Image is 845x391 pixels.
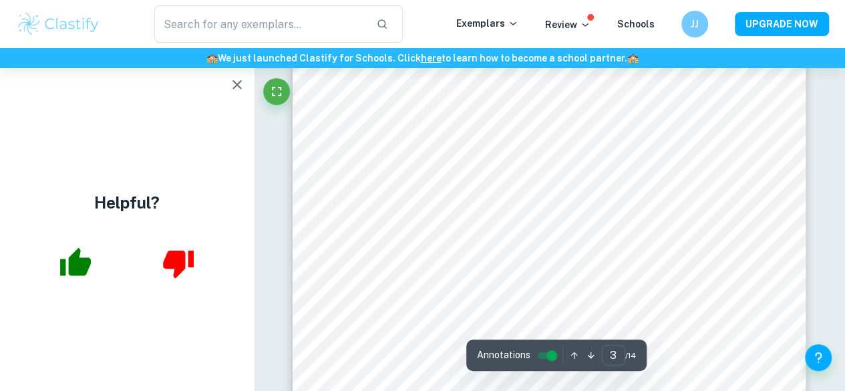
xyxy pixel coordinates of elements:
[206,53,218,63] span: 🏫
[625,350,636,362] span: / 14
[3,51,842,66] h6: We just launched Clastify for Schools. Click to learn how to become a school partner.
[617,19,655,29] a: Schools
[681,11,708,37] button: JJ
[735,12,829,36] button: UPGRADE NOW
[627,53,639,63] span: 🏫
[154,5,365,43] input: Search for any exemplars...
[94,190,160,215] h4: Helpful?
[263,78,290,105] button: Fullscreen
[477,348,530,362] span: Annotations
[16,11,101,37] img: Clastify logo
[456,16,518,31] p: Exemplars
[687,17,703,31] h6: JJ
[545,17,590,32] p: Review
[805,344,832,371] button: Help and Feedback
[421,53,442,63] a: here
